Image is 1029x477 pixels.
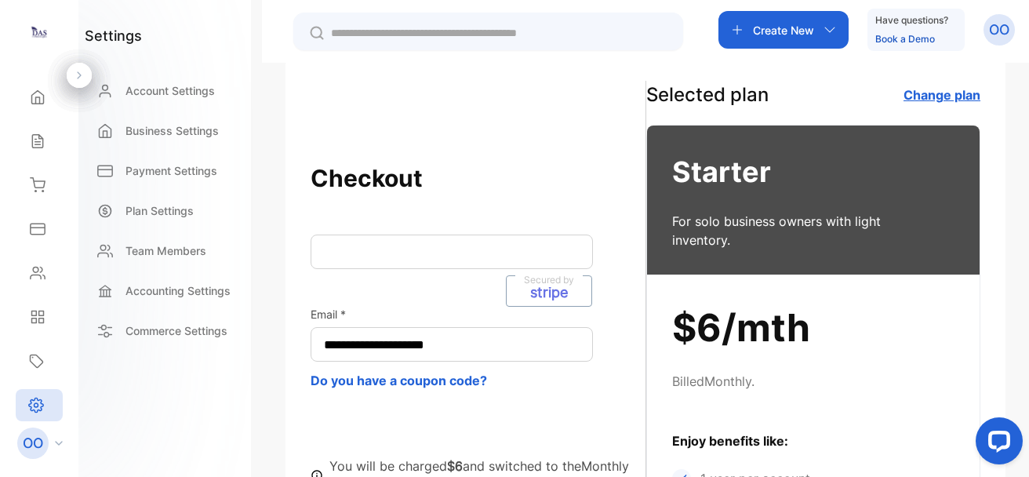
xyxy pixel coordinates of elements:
[27,20,51,44] img: logo
[125,242,206,259] p: Team Members
[875,13,948,28] p: Have questions?
[989,20,1009,40] p: OO
[324,244,580,259] iframe: Secure card payment input frame
[672,300,954,356] h1: $6/mth
[311,371,487,390] button: Do you have a coupon code?
[646,81,769,109] p: Selected plan
[530,286,568,300] p: stripe
[85,75,245,107] a: Account Settings
[447,458,463,474] b: $6
[875,33,935,45] a: Book a Demo
[125,322,227,339] p: Commerce Settings
[23,433,43,453] p: OO
[311,307,645,322] p: Email *
[963,411,1029,477] iframe: LiveChat chat widget
[125,82,215,99] p: Account Settings
[85,155,245,187] a: Payment Settings
[672,151,954,193] h3: Starter
[672,212,929,249] p: For solo business owners with light inventory.
[125,282,231,299] p: Accounting Settings
[311,159,645,197] h2: Checkout
[125,162,217,179] p: Payment Settings
[125,202,194,219] p: Plan Settings
[718,11,849,49] button: Create New
[85,115,245,147] a: Business Settings
[753,22,814,38] p: Create New
[125,122,219,139] p: Business Settings
[85,25,142,46] h1: settings
[904,87,980,103] a: Change plan
[672,372,954,391] p: Billed Monthly .
[515,273,583,287] p: Secured by
[85,275,245,307] a: Accounting Settings
[85,195,245,227] a: Plan Settings
[85,235,245,267] a: Team Members
[672,431,954,450] p: Enjoy benefits like:
[85,315,245,347] a: Commerce Settings
[984,11,1015,49] button: OO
